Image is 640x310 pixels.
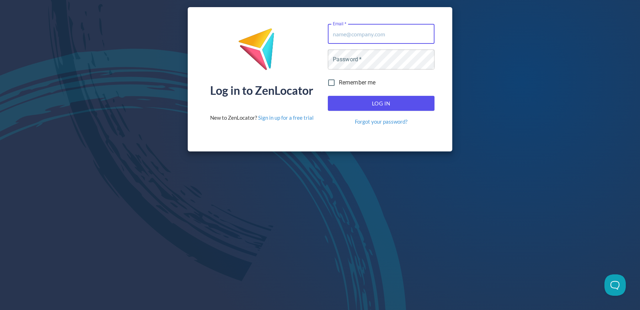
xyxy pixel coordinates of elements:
[328,24,434,44] input: name@company.com
[238,28,286,76] img: ZenLocator
[328,96,434,111] button: Log In
[210,85,313,96] div: Log in to ZenLocator
[355,118,407,125] a: Forgot your password?
[258,114,314,121] a: Sign in up for a free trial
[604,274,626,296] iframe: Toggle Customer Support
[339,78,376,87] span: Remember me
[336,99,427,108] span: Log In
[210,114,314,122] div: New to ZenLocator?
